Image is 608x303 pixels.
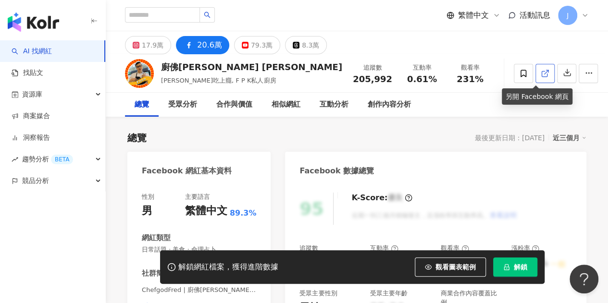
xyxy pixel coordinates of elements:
[368,99,411,110] div: 創作內容分析
[12,68,43,78] a: 找貼文
[142,38,163,52] div: 17.9萬
[441,244,469,253] div: 觀看率
[142,286,256,294] span: ChefgodFred | 廚佛[PERSON_NAME] [PERSON_NAME] | ChefgodFred
[197,38,222,52] div: 20.6萬
[299,244,318,253] div: 追蹤數
[435,263,476,271] span: 觀看圖表範例
[204,12,211,18] span: search
[142,233,171,243] div: 網紅類型
[302,38,319,52] div: 8.3萬
[178,262,278,272] div: 解鎖網紅檔案，獲得進階數據
[458,10,489,21] span: 繁體中文
[370,244,398,253] div: 互動率
[142,204,152,218] div: 男
[216,99,252,110] div: 合作與價值
[415,257,486,277] button: 觀看圖表範例
[567,10,569,21] span: J
[142,245,256,254] span: 日常話題 · 美食 · 命理占卜
[514,263,527,271] span: 解鎖
[185,193,210,201] div: 主要語言
[8,12,59,32] img: logo
[135,99,149,110] div: 總覽
[22,148,73,170] span: 趨勢分析
[370,289,408,298] div: 受眾主要年齡
[51,155,73,164] div: BETA
[12,133,50,143] a: 洞察報告
[320,99,348,110] div: 互動分析
[493,257,537,277] button: 解鎖
[503,264,510,270] span: lock
[553,132,586,144] div: 近三個月
[22,170,49,192] span: 競品分析
[351,193,412,203] div: K-Score :
[12,47,52,56] a: searchAI 找網紅
[12,156,18,163] span: rise
[142,166,232,176] div: Facebook 網紅基本資料
[457,74,484,84] span: 231%
[161,61,342,73] div: 廚佛[PERSON_NAME] [PERSON_NAME]
[127,131,147,145] div: 總覽
[353,74,392,84] span: 205,992
[176,36,229,54] button: 20.6萬
[407,74,437,84] span: 0.61%
[161,77,276,84] span: [PERSON_NAME]吃上癮, F P K私人廚房
[452,63,488,73] div: 觀看率
[299,166,374,176] div: Facebook 數據總覽
[251,38,273,52] div: 79.3萬
[285,36,327,54] button: 8.3萬
[520,11,550,20] span: 活動訊息
[125,59,154,88] img: KOL Avatar
[475,134,545,142] div: 最後更新日期：[DATE]
[125,36,171,54] button: 17.9萬
[511,244,539,253] div: 漲粉率
[299,289,337,298] div: 受眾主要性別
[404,63,440,73] div: 互動率
[234,36,280,54] button: 79.3萬
[22,84,42,105] span: 資源庫
[230,208,257,218] span: 89.3%
[272,99,300,110] div: 相似網紅
[353,63,392,73] div: 追蹤數
[168,99,197,110] div: 受眾分析
[12,111,50,121] a: 商案媒合
[185,204,227,218] div: 繁體中文
[142,193,154,201] div: 性別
